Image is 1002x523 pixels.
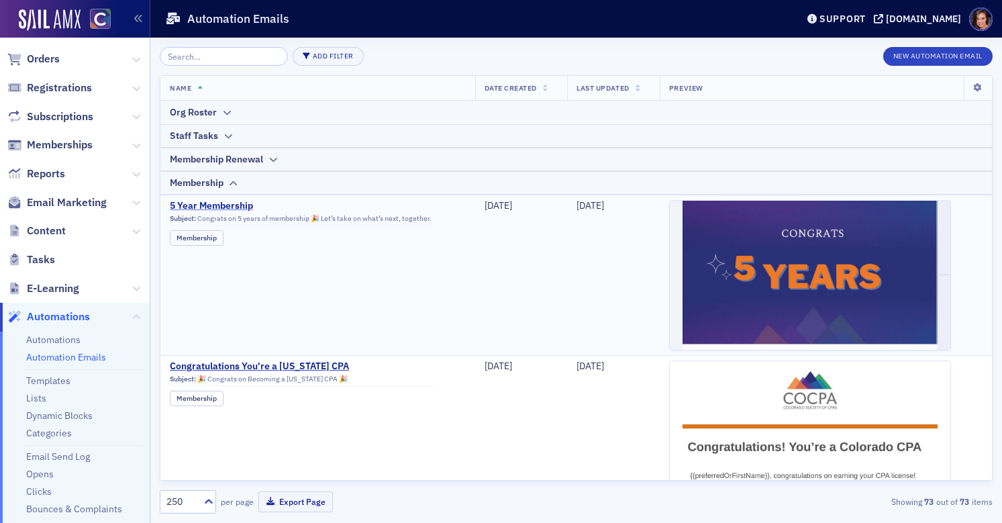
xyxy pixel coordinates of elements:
[170,176,223,190] div: Membership
[969,7,993,31] span: Profile
[7,167,65,181] a: Reports
[221,495,254,508] label: per page
[27,138,93,152] span: Memberships
[27,81,92,95] span: Registrations
[258,491,333,512] button: Export Page
[81,9,111,32] a: View Homepage
[26,503,122,515] a: Bounces & Complaints
[26,427,72,439] a: Categories
[170,83,191,93] span: Name
[883,49,993,61] a: New Automation Email
[27,52,60,66] span: Orders
[170,375,196,383] span: Subject:
[26,485,52,497] a: Clicks
[7,195,107,210] a: Email Marketing
[26,468,54,480] a: Opens
[170,214,196,223] span: Subject:
[922,495,936,508] strong: 73
[485,83,537,93] span: Date Created
[27,109,93,124] span: Subscriptions
[485,199,512,211] span: [DATE]
[170,230,223,245] div: Membership
[7,281,79,296] a: E-Learning
[26,334,81,346] a: Automations
[27,167,65,181] span: Reports
[7,310,90,324] a: Automations
[170,361,433,373] a: Congratulations You're a [US_STATE] CPA
[170,200,433,212] a: 5 Year Membership
[170,105,217,120] div: Org Roster
[160,47,288,66] input: Search…
[958,495,972,508] strong: 73
[170,129,218,143] div: Staff Tasks
[874,14,966,23] button: [DOMAIN_NAME]
[27,281,79,296] span: E-Learning
[669,83,703,93] span: Preview
[577,199,604,211] span: [DATE]
[7,224,66,238] a: Content
[26,375,70,387] a: Templates
[26,392,46,404] a: Lists
[577,360,604,372] span: [DATE]
[293,47,364,66] button: Add Filter
[26,450,90,463] a: Email Send Log
[7,138,93,152] a: Memberships
[170,391,223,406] div: Membership
[7,81,92,95] a: Registrations
[27,224,66,238] span: Content
[27,195,107,210] span: Email Marketing
[26,351,106,363] a: Automation Emails
[27,252,55,267] span: Tasks
[170,375,433,387] div: 🎉 Congrats on Becoming a [US_STATE] CPA 🎉
[577,83,629,93] span: Last Updated
[724,495,993,508] div: Showing out of items
[7,52,60,66] a: Orders
[7,109,93,124] a: Subscriptions
[170,214,433,226] div: Congrats on 5 years of membership 🎉 Let’s take on what’s next, together.
[187,11,289,27] h1: Automation Emails
[166,495,196,509] div: 250
[90,9,111,30] img: SailAMX
[819,13,866,25] div: Support
[886,13,961,25] div: [DOMAIN_NAME]
[883,47,993,66] button: New Automation Email
[170,152,263,167] div: Membership Renewal
[7,252,55,267] a: Tasks
[27,310,90,324] span: Automations
[19,9,81,31] img: SailAMX
[26,410,93,422] a: Dynamic Blocks
[485,360,512,372] span: [DATE]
